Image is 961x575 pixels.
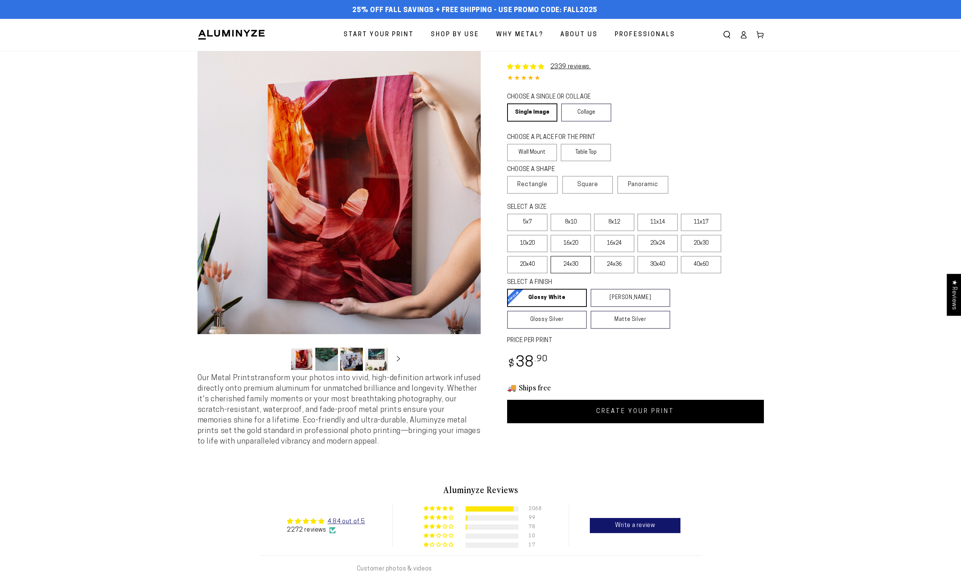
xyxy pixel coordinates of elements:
[529,506,538,512] div: 2068
[561,144,611,161] label: Table Top
[681,256,721,273] label: 40x60
[615,29,675,40] span: Professionals
[947,274,961,316] div: Click to open Judge.me floating reviews tab
[327,519,365,525] a: 4.84 out of 5
[507,311,587,329] a: Glossy Silver
[507,278,652,287] legend: SELECT A FINISH
[507,382,764,392] h3: 🚚 Ships free
[560,29,598,40] span: About Us
[507,103,557,122] a: Single Image
[719,26,735,43] summary: Search our site
[529,533,538,539] div: 10
[507,256,548,273] label: 20x40
[491,25,549,45] a: Why Metal?
[591,289,670,307] a: [PERSON_NAME]
[507,400,764,423] a: CREATE YOUR PRINT
[507,93,605,102] legend: CHOOSE A SINGLE OR COLLAGE
[424,515,455,521] div: 4% (99) reviews with 4 star rating
[594,256,634,273] label: 24x36
[287,526,365,534] div: 2272 reviews
[424,533,455,539] div: 0% (10) reviews with 2 star rating
[551,235,591,252] label: 16x20
[344,29,414,40] span: Start Your Print
[551,256,591,273] label: 24x30
[594,235,634,252] label: 16x24
[594,214,634,231] label: 8x12
[529,515,538,521] div: 99
[431,29,479,40] span: Shop By Use
[315,348,338,371] button: Load image 2 in gallery view
[329,527,336,533] img: Verified Checkmark
[507,203,658,212] legend: SELECT A SIZE
[197,51,481,373] media-gallery: Gallery Viewer
[424,506,455,512] div: 91% (2068) reviews with 5 star rating
[507,73,764,84] div: 4.84 out of 5.0 stars
[357,565,595,573] div: Customer photos & videos
[260,483,701,496] h2: Aluminyze Reviews
[365,348,388,371] button: Load image 4 in gallery view
[637,235,678,252] label: 20x24
[290,348,313,371] button: Load image 1 in gallery view
[424,524,455,530] div: 3% (78) reviews with 3 star rating
[340,348,363,371] button: Load image 3 in gallery view
[637,214,678,231] label: 11x14
[338,25,420,45] a: Start Your Print
[390,351,407,367] button: Slide right
[534,355,548,364] sup: .90
[507,289,587,307] a: Glossy White
[577,180,598,189] span: Square
[637,256,678,273] label: 30x40
[197,29,265,40] img: Aluminyze
[507,165,605,174] legend: CHOOSE A SHAPE
[507,133,604,142] legend: CHOOSE A PLACE FOR THE PRINT
[555,25,603,45] a: About Us
[609,25,681,45] a: Professionals
[507,214,548,231] label: 5x7
[551,214,591,231] label: 8x10
[271,351,288,367] button: Slide left
[425,25,485,45] a: Shop By Use
[590,518,680,533] a: Write a review
[551,64,591,70] a: 2339 reviews.
[507,235,548,252] label: 10x20
[507,144,557,161] label: Wall Mount
[681,214,721,231] label: 11x17
[508,359,515,369] span: $
[517,180,548,189] span: Rectangle
[529,543,538,548] div: 17
[424,542,455,548] div: 1% (17) reviews with 1 star rating
[496,29,543,40] span: Why Metal?
[507,336,764,345] label: PRICE PER PRINT
[352,6,597,15] span: 25% off FALL Savings + Free Shipping - Use Promo Code: FALL2025
[197,375,481,446] span: Our Metal Prints transform your photos into vivid, high-definition artwork infused directly onto ...
[591,311,670,329] a: Matte Silver
[287,517,365,526] div: Average rating is 4.84 stars
[628,182,658,188] span: Panoramic
[507,356,548,370] bdi: 38
[529,524,538,530] div: 78
[561,103,611,122] a: Collage
[681,235,721,252] label: 20x30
